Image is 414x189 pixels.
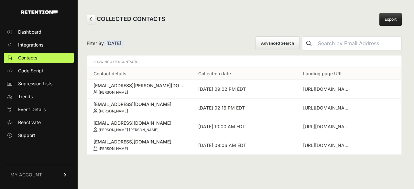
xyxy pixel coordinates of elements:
[303,105,352,111] div: https://ycgfunds.com/
[18,55,37,61] span: Contacts
[93,101,185,113] a: [EMAIL_ADDRESS][DOMAIN_NAME] [PERSON_NAME]
[87,15,165,24] h2: COLLECTED CONTACTS
[4,104,74,115] a: Event Details
[99,128,158,132] small: [PERSON_NAME] [PERSON_NAME]
[18,29,41,35] span: Dashboard
[4,27,74,37] a: Dashboard
[18,68,43,74] span: Code Script
[93,82,185,89] div: [EMAIL_ADDRESS][PERSON_NAME][DOMAIN_NAME]
[93,139,185,145] div: [EMAIL_ADDRESS][DOMAIN_NAME]
[93,120,185,132] a: [EMAIL_ADDRESS][DOMAIN_NAME] [PERSON_NAME] [PERSON_NAME]
[192,80,297,99] td: [DATE] 09:02 PM EDT
[315,37,401,50] input: Search by Email Address
[99,146,128,151] small: [PERSON_NAME]
[256,37,300,50] button: Advanced Search
[93,101,185,108] div: [EMAIL_ADDRESS][DOMAIN_NAME]
[4,40,74,50] a: Integrations
[192,99,297,117] td: [DATE] 02:16 PM EDT
[4,91,74,102] a: Trends
[93,139,185,151] a: [EMAIL_ADDRESS][DOMAIN_NAME] [PERSON_NAME]
[18,106,46,113] span: Event Details
[192,136,297,155] td: [DATE] 09:06 AM EDT
[93,71,126,76] a: Contact details
[18,93,33,100] span: Trends
[4,66,74,76] a: Code Script
[18,80,52,87] span: Supression Lists
[4,79,74,89] a: Supression Lists
[18,42,43,48] span: Integrations
[303,71,343,76] a: Landing page URL
[93,60,139,64] span: Showing 4 of
[4,130,74,141] a: Support
[93,120,185,126] div: [EMAIL_ADDRESS][DOMAIN_NAME]
[104,40,124,47] span: [DATE]
[99,90,128,95] small: [PERSON_NAME]
[18,119,41,126] span: Reactivate
[4,165,74,184] a: MY ACCOUNT
[4,117,74,128] a: Reactivate
[379,13,402,26] a: Export
[303,86,352,92] div: https://ycginvestments.com/team/brian-yacktman/
[118,60,139,64] span: 4 Contacts.
[10,172,42,178] span: MY ACCOUNT
[303,142,352,149] div: https://ycginvestments.com/?utm_source=chatgpt.com
[192,117,297,136] td: [DATE] 10:00 AM EDT
[87,40,124,47] span: Filter By
[303,123,352,130] div: https://ycginvestments.com/
[93,82,185,95] a: [EMAIL_ADDRESS][PERSON_NAME][DOMAIN_NAME] [PERSON_NAME]
[4,53,74,63] a: Contacts
[18,132,35,139] span: Support
[99,109,128,113] small: [PERSON_NAME]
[21,10,58,14] img: Retention.com
[198,71,231,76] a: Collection date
